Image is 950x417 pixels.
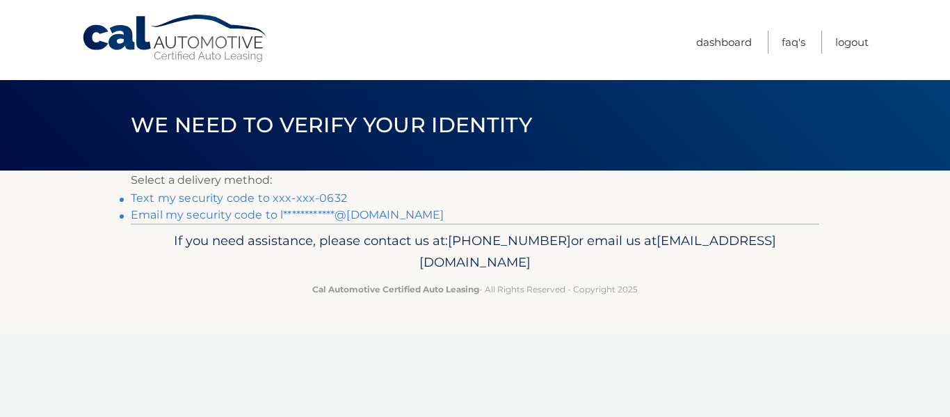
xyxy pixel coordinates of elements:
strong: Cal Automotive Certified Auto Leasing [312,284,479,294]
a: Dashboard [696,31,752,54]
p: - All Rights Reserved - Copyright 2025 [140,282,810,297]
a: Cal Automotive [81,14,269,63]
span: [PHONE_NUMBER] [448,233,571,249]
a: Text my security code to xxx-xxx-0632 [131,191,347,205]
a: Logout [835,31,869,54]
a: FAQ's [782,31,805,54]
p: If you need assistance, please contact us at: or email us at [140,230,810,274]
span: We need to verify your identity [131,112,532,138]
p: Select a delivery method: [131,171,819,190]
